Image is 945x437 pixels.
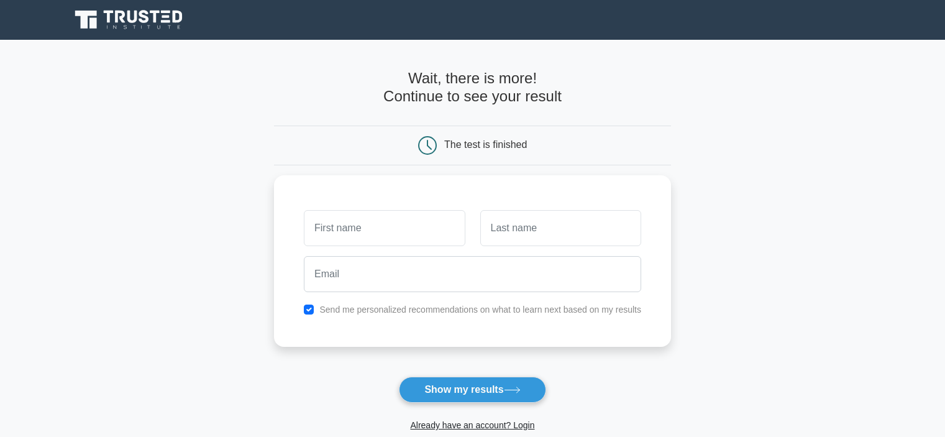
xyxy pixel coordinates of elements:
label: Send me personalized recommendations on what to learn next based on my results [319,305,641,315]
input: Last name [480,210,641,246]
input: Email [304,256,641,292]
h4: Wait, there is more! Continue to see your result [274,70,671,106]
button: Show my results [399,377,546,403]
input: First name [304,210,465,246]
a: Already have an account? Login [410,420,534,430]
div: The test is finished [444,139,527,150]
